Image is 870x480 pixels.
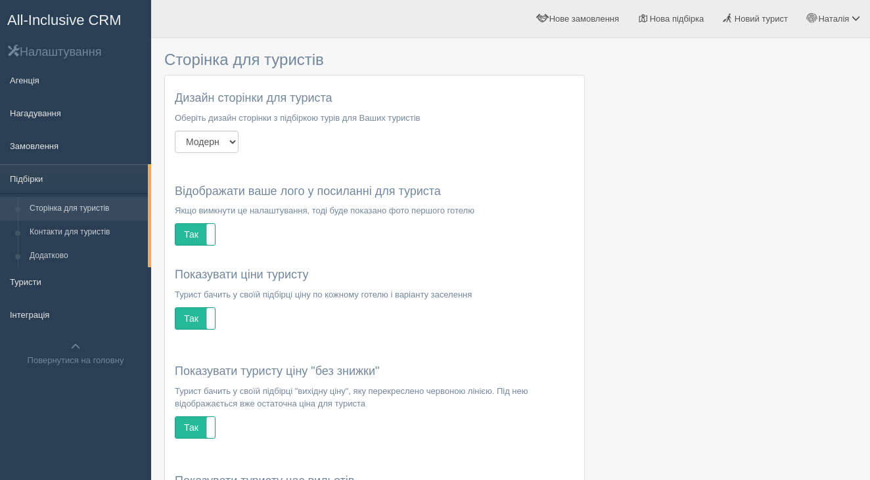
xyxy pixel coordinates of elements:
[24,197,148,221] a: Сторінка для туристів
[175,365,574,378] h4: Показувати туристу ціну "без знижки"
[735,14,788,24] span: Новий турист
[175,92,574,105] h4: Дизайн сторінки для туриста
[24,244,148,268] a: Додатково
[175,112,574,124] p: Оберіть дизайн сторінки з підбіркою турів для Ваших туристів
[175,269,574,282] h4: Показувати ціни туристу
[175,308,215,329] label: Так
[175,224,215,245] label: Так
[1,1,150,37] a: All-Inclusive CRM
[24,221,148,244] a: Контакти для туристів
[7,12,122,28] span: All-Inclusive CRM
[175,185,574,198] h4: Відображати ваше лого у посиланні для туриста
[175,288,574,301] p: Турист бачить у своїй підбірці ціну по кожному готелю і варіанту заселення
[818,14,849,24] span: Наталія
[549,14,619,24] span: Нове замовлення
[175,417,215,438] label: Так
[175,204,574,217] p: Якщо вимкнути це налаштування, тоді буде показано фото першого готелю
[175,385,574,410] p: Турист бачить у своїй підбірці "вихідну ціну", яку перекреслено червоною лінією. Під нею відображ...
[650,14,704,24] span: Нова підбірка
[164,51,585,68] h3: Сторінка для туристів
